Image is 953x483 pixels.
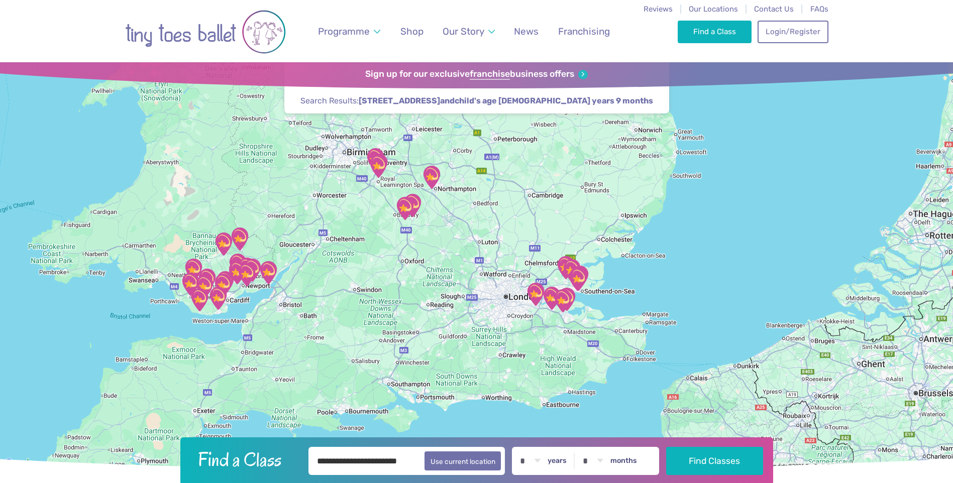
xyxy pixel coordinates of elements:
div: Kenilworth School [363,147,388,172]
a: News [509,20,544,43]
a: Reviews [644,5,673,14]
div: The Birches Scout Hut [559,258,584,283]
span: Franchising [558,26,610,37]
div: Newbottle & Charlton CofE school [392,196,417,221]
a: Our Story [438,20,499,43]
a: Contact Us [754,5,794,14]
div: St Nicholas church [550,288,575,313]
span: child's age [DEMOGRAPHIC_DATA] years 9 months [455,95,653,106]
a: Find a Class [678,21,752,43]
img: tiny toes ballet [125,7,286,57]
span: Our Story [443,26,484,37]
div: Maes Y Coed Community Centre [213,270,238,295]
div: St. John Training Centre [178,272,203,297]
div: Runwell Village Hall [553,255,578,280]
div: The Gerald Miskin Memorial Hall [539,286,564,311]
div: Henllys Village Hall [225,253,250,278]
div: Llandaff North and Gabalfa Hub [210,273,236,298]
div: Rhiwderin Village Hall [225,260,250,285]
a: Login/Register [758,21,828,43]
div: Portskewett & Sudbrook Recreation Hall [256,260,281,285]
img: Google [3,456,36,469]
div: Halo Ogmore Valley Life Centre [181,258,206,283]
span: News [514,26,539,37]
a: Shop [395,20,428,43]
label: months [610,456,637,465]
a: FAQs [810,5,828,14]
span: Shop [400,26,423,37]
div: The Stables [566,267,591,292]
div: Talbot Green Community Centre [194,268,220,293]
div: The Mick Jagger Centre [523,282,548,307]
strong: franchise [470,69,510,80]
div: Lillington Social Club [366,154,391,179]
div: 1Gym Newport [234,262,259,287]
strong: and [359,96,653,105]
div: Ystradowen Village Hall [192,274,217,299]
div: The Elgar centre [419,165,444,190]
a: Open this area in Google Maps (opens a new window) [3,456,36,469]
div: St Mary‘s island community centre [554,287,579,312]
span: Programme [318,26,370,37]
div: Telford Infant School [366,153,391,178]
label: years [548,456,567,465]
div: Our Lady & St Illtyd's Church Hall [187,287,212,312]
a: Programme [313,20,385,43]
div: Leigh Community Centre [565,267,590,292]
a: Franchising [553,20,614,43]
div: Brynteg Youth Centre [211,231,236,257]
div: Caerleon Scout Hut [234,257,259,282]
div: Langstone Village Hall [240,258,265,283]
button: Use current location [425,451,501,470]
a: Sign up for our exclusivefranchisebusiness offers [365,69,588,80]
div: The Radstone Primary School [400,193,425,218]
h2: Find a Class [190,447,301,472]
div: Llanfoist Village Hall [227,226,252,252]
a: Our Locations [689,5,738,14]
span: [STREET_ADDRESS] [359,95,440,106]
div: Cemetery Approach Community Centre [205,286,231,311]
button: Find Classes [666,447,763,475]
div: Saint Peter's Church Youth Hall [567,265,592,290]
